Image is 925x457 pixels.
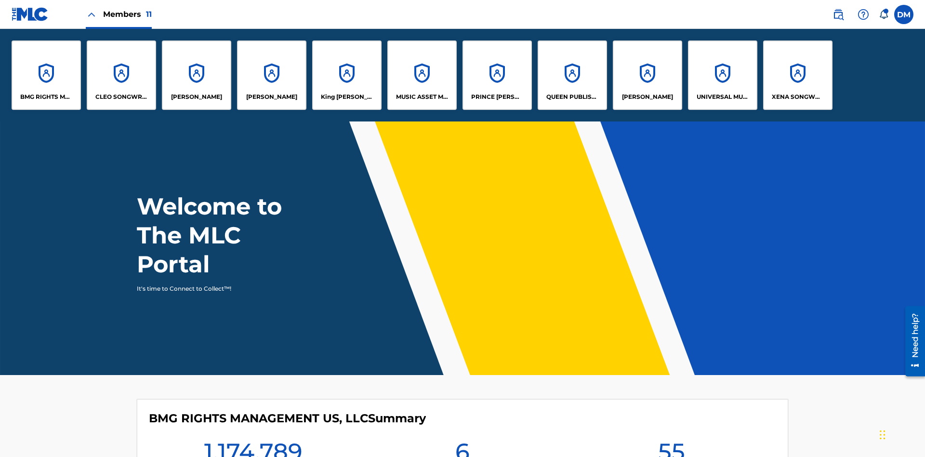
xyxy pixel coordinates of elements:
p: RONALD MCTESTERSON [622,93,673,101]
div: Notifications [879,10,888,19]
div: User Menu [894,5,913,24]
a: AccountsKing [PERSON_NAME] [312,40,382,110]
span: Members [103,9,152,20]
a: AccountsPRINCE [PERSON_NAME] [462,40,532,110]
img: MLC Logo [12,7,49,21]
div: Help [854,5,873,24]
a: AccountsBMG RIGHTS MANAGEMENT US, LLC [12,40,81,110]
img: search [832,9,844,20]
a: AccountsMUSIC ASSET MANAGEMENT (MAM) [387,40,457,110]
iframe: Resource Center [898,302,925,381]
p: ELVIS COSTELLO [171,93,222,101]
p: UNIVERSAL MUSIC PUB GROUP [697,93,749,101]
a: AccountsCLEO SONGWRITER [87,40,156,110]
h4: BMG RIGHTS MANAGEMENT US, LLC [149,411,426,426]
a: AccountsXENA SONGWRITER [763,40,832,110]
img: Close [86,9,97,20]
p: King McTesterson [321,93,373,101]
div: Drag [880,420,885,449]
img: help [858,9,869,20]
p: BMG RIGHTS MANAGEMENT US, LLC [20,93,73,101]
a: Accounts[PERSON_NAME] [613,40,682,110]
p: QUEEN PUBLISHA [546,93,599,101]
a: AccountsQUEEN PUBLISHA [538,40,607,110]
p: EYAMA MCSINGER [246,93,297,101]
a: AccountsUNIVERSAL MUSIC PUB GROUP [688,40,757,110]
a: Accounts[PERSON_NAME] [162,40,231,110]
p: MUSIC ASSET MANAGEMENT (MAM) [396,93,449,101]
iframe: Chat Widget [877,411,925,457]
a: Accounts[PERSON_NAME] [237,40,306,110]
a: Public Search [829,5,848,24]
h1: Welcome to The MLC Portal [137,192,317,279]
p: PRINCE MCTESTERSON [471,93,524,101]
p: It's time to Connect to Collect™! [137,284,304,293]
span: 11 [146,10,152,19]
p: XENA SONGWRITER [772,93,824,101]
p: CLEO SONGWRITER [95,93,148,101]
